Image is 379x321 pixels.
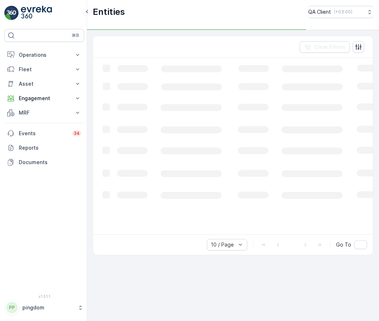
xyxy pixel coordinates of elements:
[314,43,345,51] p: Clear Filters
[4,77,84,91] button: Asset
[19,51,70,59] p: Operations
[4,294,84,299] span: v 1.51.1
[4,48,84,62] button: Operations
[336,241,351,248] span: Go To
[4,141,84,155] a: Reports
[4,91,84,106] button: Engagement
[22,304,74,311] p: pingdom
[308,8,331,16] p: QA Client
[19,109,70,116] p: MRF
[74,130,80,136] p: 34
[19,95,70,102] p: Engagement
[19,80,70,87] p: Asset
[19,66,70,73] p: Fleet
[308,6,373,18] button: QA Client(+03:00)
[72,33,79,38] p: ⌘B
[4,155,84,170] a: Documents
[4,6,19,20] img: logo
[21,6,52,20] img: logo_light-DOdMpM7g.png
[4,106,84,120] button: MRF
[19,159,81,166] p: Documents
[6,302,18,313] div: PP
[300,41,350,53] button: Clear Filters
[4,300,84,315] button: PPpingdom
[4,62,84,77] button: Fleet
[334,9,352,15] p: ( +03:00 )
[93,6,125,18] p: Entities
[19,144,81,151] p: Reports
[19,130,68,137] p: Events
[4,126,84,141] a: Events34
